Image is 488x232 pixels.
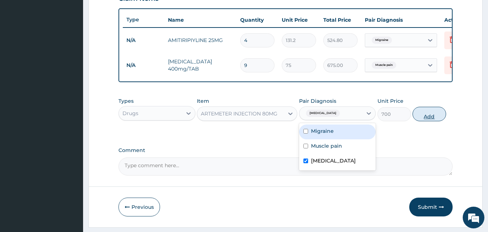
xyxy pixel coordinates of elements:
[123,34,164,47] td: N/A
[372,37,392,44] span: Migraine
[201,110,277,117] div: ARTEMETER INJECTION 80MG
[299,97,336,105] label: Pair Diagnosis
[4,155,138,180] textarea: Type your message and hit 'Enter'
[164,54,237,76] td: [MEDICAL_DATA] 400mg/TAB
[372,62,396,69] span: Muscle pain
[311,157,356,164] label: [MEDICAL_DATA]
[413,107,446,121] button: Add
[320,13,361,27] th: Total Price
[122,110,138,117] div: Drugs
[118,198,160,216] button: Previous
[441,13,477,27] th: Actions
[123,13,164,26] th: Type
[237,13,278,27] th: Quantity
[311,142,342,149] label: Muscle pain
[197,97,209,105] label: Item
[164,13,237,27] th: Name
[409,198,453,216] button: Submit
[42,70,100,143] span: We're online!
[377,97,403,105] label: Unit Price
[118,98,134,104] label: Types
[118,4,136,21] div: Minimize live chat window
[13,36,29,54] img: d_794563401_company_1708531726252_794563401
[123,59,164,72] td: N/A
[361,13,441,27] th: Pair Diagnosis
[164,33,237,47] td: AMITIRIPIYLINE 25MG
[306,110,340,117] span: [MEDICAL_DATA]
[38,41,121,50] div: Chat with us now
[278,13,320,27] th: Unit Price
[311,127,334,135] label: Migraine
[118,147,453,153] label: Comment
